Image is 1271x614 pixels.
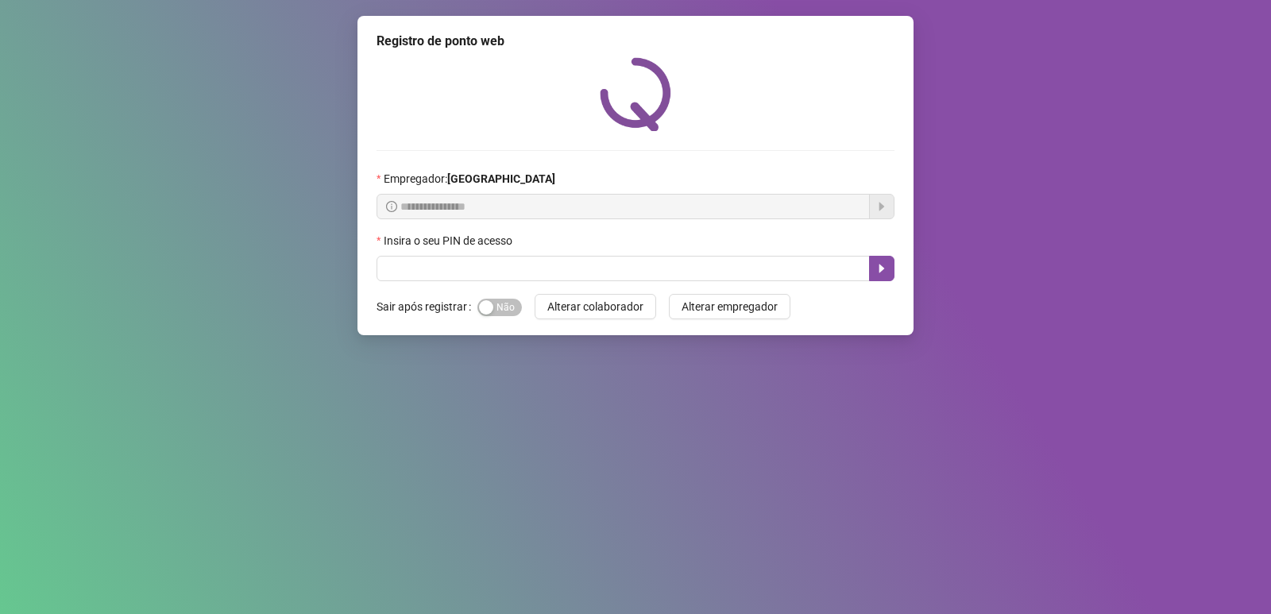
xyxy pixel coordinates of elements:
[875,262,888,275] span: caret-right
[377,232,523,249] label: Insira o seu PIN de acesso
[386,201,397,212] span: info-circle
[669,294,790,319] button: Alterar empregador
[377,32,894,51] div: Registro de ponto web
[447,172,555,185] strong: [GEOGRAPHIC_DATA]
[682,298,778,315] span: Alterar empregador
[384,170,555,187] span: Empregador :
[377,294,477,319] label: Sair após registrar
[547,298,643,315] span: Alterar colaborador
[600,57,671,131] img: QRPoint
[535,294,656,319] button: Alterar colaborador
